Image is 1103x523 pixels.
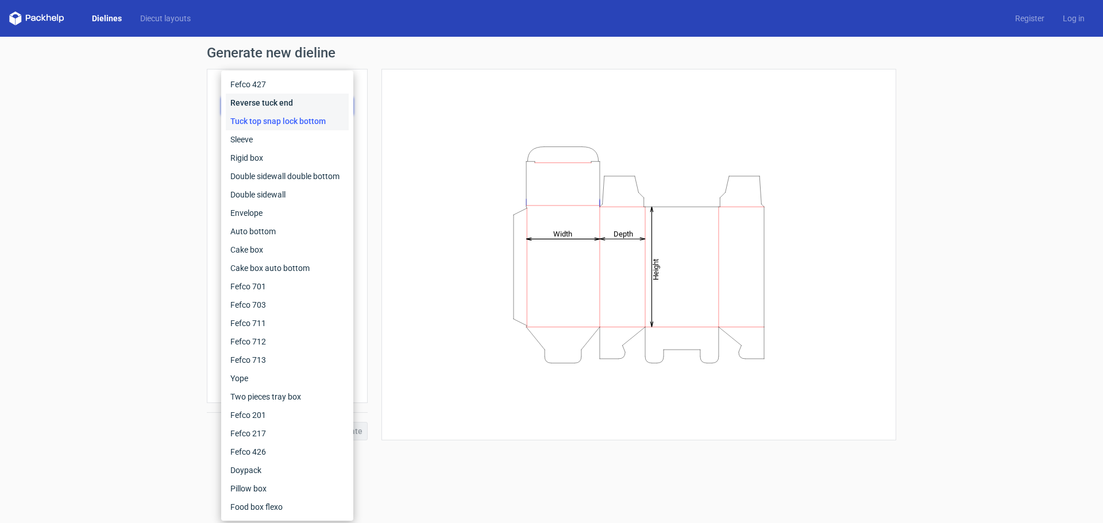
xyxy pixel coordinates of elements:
[553,229,572,238] tspan: Width
[226,498,349,516] div: Food box flexo
[651,258,660,280] tspan: Height
[226,241,349,259] div: Cake box
[226,443,349,461] div: Fefco 426
[226,424,349,443] div: Fefco 217
[226,94,349,112] div: Reverse tuck end
[226,112,349,130] div: Tuck top snap lock bottom
[226,185,349,204] div: Double sidewall
[226,75,349,94] div: Fefco 427
[226,351,349,369] div: Fefco 713
[614,229,633,238] tspan: Depth
[226,296,349,314] div: Fefco 703
[226,167,349,185] div: Double sidewall double bottom
[131,13,200,24] a: Diecut layouts
[83,13,131,24] a: Dielines
[226,204,349,222] div: Envelope
[226,130,349,149] div: Sleeve
[226,369,349,388] div: Yope
[207,46,896,60] h1: Generate new dieline
[226,406,349,424] div: Fefco 201
[226,222,349,241] div: Auto bottom
[226,277,349,296] div: Fefco 701
[226,149,349,167] div: Rigid box
[226,479,349,498] div: Pillow box
[1054,13,1094,24] a: Log in
[1006,13,1054,24] a: Register
[226,461,349,479] div: Doypack
[226,332,349,351] div: Fefco 712
[226,388,349,406] div: Two pieces tray box
[226,314,349,332] div: Fefco 711
[226,259,349,277] div: Cake box auto bottom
